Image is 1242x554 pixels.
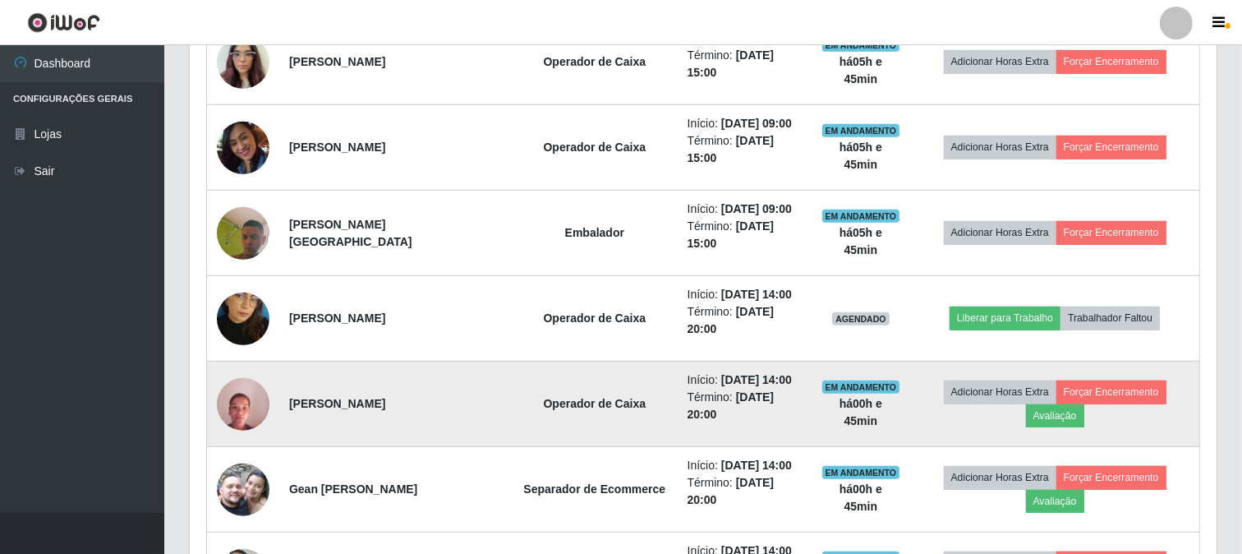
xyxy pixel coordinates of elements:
strong: Operador de Caixa [544,312,646,325]
button: Adicionar Horas Extra [944,466,1056,489]
img: 1743385442240.jpeg [217,27,269,97]
li: Término: [688,218,802,252]
li: Início: [688,372,802,389]
strong: [PERSON_NAME] [289,312,385,325]
time: [DATE] 09:00 [721,117,792,130]
button: Forçar Encerramento [1056,466,1166,489]
li: Término: [688,132,802,167]
button: Adicionar Horas Extra [944,221,1056,244]
time: [DATE] 14:00 [721,373,792,386]
strong: há 00 h e 45 min [839,482,882,513]
button: Forçar Encerramento [1056,381,1166,404]
strong: [PERSON_NAME][GEOGRAPHIC_DATA] [289,218,412,248]
strong: [PERSON_NAME] [289,397,385,410]
img: 1755557460272.jpeg [217,272,269,366]
button: Adicionar Horas Extra [944,50,1056,73]
strong: Embalador [565,226,624,239]
img: 1748286329941.jpeg [217,369,269,439]
button: Liberar para Trabalho [950,307,1060,330]
span: EM ANDAMENTO [822,210,900,223]
button: Avaliação [1026,490,1084,513]
li: Início: [688,201,802,218]
li: Término: [688,474,802,509]
li: Início: [688,115,802,132]
strong: [PERSON_NAME] [289,55,385,68]
strong: há 05 h e 45 min [839,226,882,256]
button: Adicionar Horas Extra [944,381,1056,404]
strong: Operador de Caixa [544,141,646,154]
li: Término: [688,47,802,81]
button: Adicionar Horas Extra [944,136,1056,159]
time: [DATE] 09:00 [721,202,792,215]
li: Início: [688,457,802,474]
span: EM ANDAMENTO [822,466,900,479]
strong: há 05 h e 45 min [839,141,882,171]
time: [DATE] 14:00 [721,288,792,301]
button: Forçar Encerramento [1056,136,1166,159]
strong: [PERSON_NAME] [289,141,385,154]
time: [DATE] 14:00 [721,459,792,472]
img: 1743337822537.jpeg [217,111,269,184]
strong: Separador de Ecommerce [523,482,665,496]
strong: há 05 h e 45 min [839,55,882,85]
li: Término: [688,303,802,338]
strong: Gean [PERSON_NAME] [289,482,417,496]
li: Término: [688,389,802,423]
strong: Operador de Caixa [544,397,646,410]
img: 1742995896135.jpeg [217,174,269,292]
strong: há 00 h e 45 min [839,397,882,427]
img: CoreUI Logo [27,12,100,33]
li: Início: [688,286,802,303]
button: Avaliação [1026,404,1084,427]
span: EM ANDAMENTO [822,39,900,52]
span: EM ANDAMENTO [822,381,900,394]
img: 1652876774989.jpeg [217,443,269,537]
span: EM ANDAMENTO [822,124,900,137]
button: Forçar Encerramento [1056,221,1166,244]
strong: Operador de Caixa [544,55,646,68]
span: AGENDADO [832,312,890,325]
button: Forçar Encerramento [1056,50,1166,73]
button: Trabalhador Faltou [1060,307,1160,330]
